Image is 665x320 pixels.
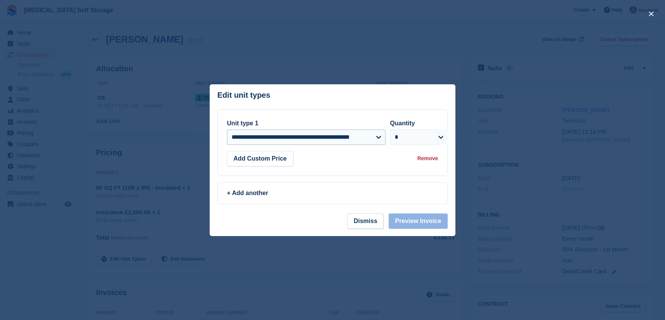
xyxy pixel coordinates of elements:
[645,8,657,20] button: close
[227,189,438,198] div: + Add another
[417,154,438,162] div: Remove
[390,120,415,126] label: Quantity
[227,151,293,166] button: Add Custom Price
[347,213,384,229] button: Dismiss
[217,91,270,100] p: Edit unit types
[389,213,448,229] button: Preview Invoice
[227,120,258,126] label: Unit type 1
[217,182,448,204] a: + Add another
